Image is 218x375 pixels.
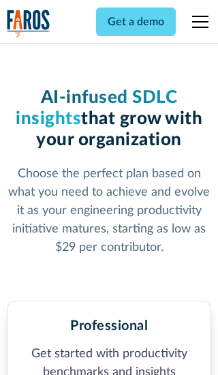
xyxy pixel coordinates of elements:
[7,10,50,37] a: home
[7,165,212,257] p: Choose the perfect plan based on what you need to achieve and evolve it as your engineering produ...
[70,318,148,334] h2: Professional
[7,87,212,151] h1: that grow with your organization
[184,5,211,38] div: menu
[7,10,50,37] img: Logo of the analytics and reporting company Faros.
[16,89,177,127] span: AI-infused SDLC insights
[96,7,176,36] a: Get a demo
